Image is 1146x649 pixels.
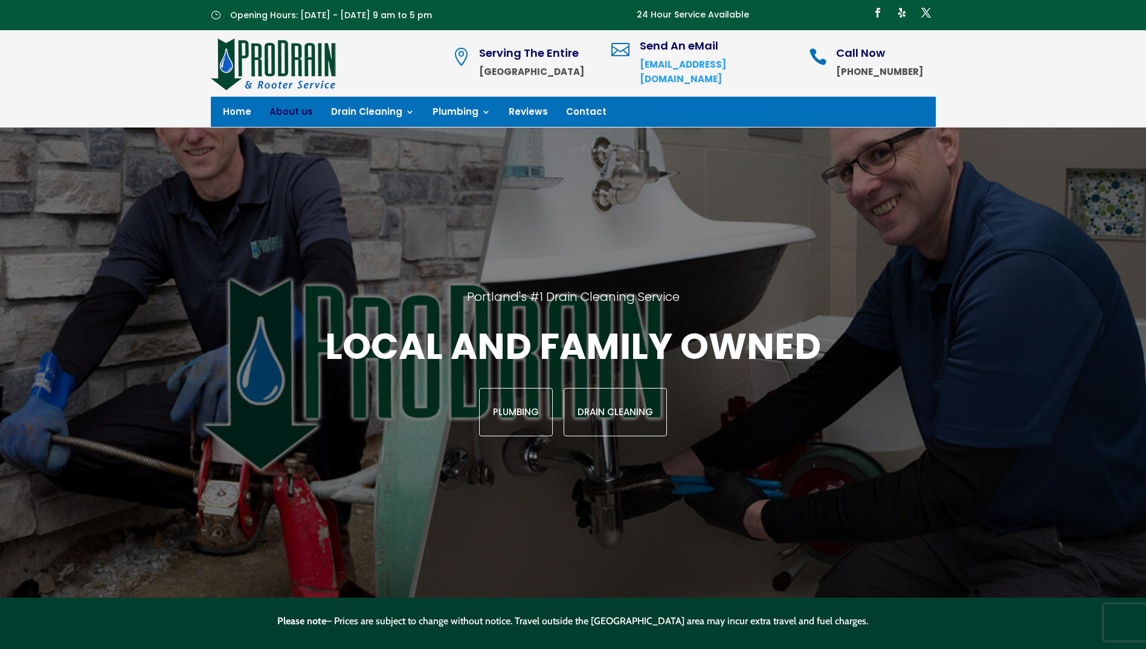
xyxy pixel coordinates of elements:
a: Home [223,108,251,121]
a: Drain Cleaning [331,108,414,121]
a: Follow on Facebook [868,3,887,22]
div: Local and family owned [149,323,996,436]
img: site-logo-100h [211,36,337,91]
p: 24 Hour Service Available [637,8,749,22]
span: } [211,10,221,19]
span:  [452,48,470,66]
strong: [PHONE_NUMBER] [836,65,923,78]
h2: Portland's #1 Drain Cleaning Service [149,289,996,323]
a: Drain Cleaning [564,388,667,436]
a: Contact [566,108,607,121]
a: [EMAIL_ADDRESS][DOMAIN_NAME] [640,58,726,85]
span: Opening Hours: [DATE] - [DATE] 9 am to 5 pm [230,9,432,21]
span: Serving The Entire [479,45,579,60]
strong: [GEOGRAPHIC_DATA] [479,65,584,78]
span: Send An eMail [640,38,718,53]
span:  [611,40,629,59]
a: Reviews [509,108,548,121]
span: Call Now [836,45,885,60]
a: Plumbing [479,388,553,436]
span:  [809,48,827,66]
strong: Please note [277,615,326,627]
a: Plumbing [433,108,491,121]
p: – Prices are subject to change without notice. Travel outside the [GEOGRAPHIC_DATA] area may incu... [57,614,1089,628]
a: Follow on X [916,3,936,22]
a: Follow on Yelp [892,3,912,22]
a: About us [269,108,313,121]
